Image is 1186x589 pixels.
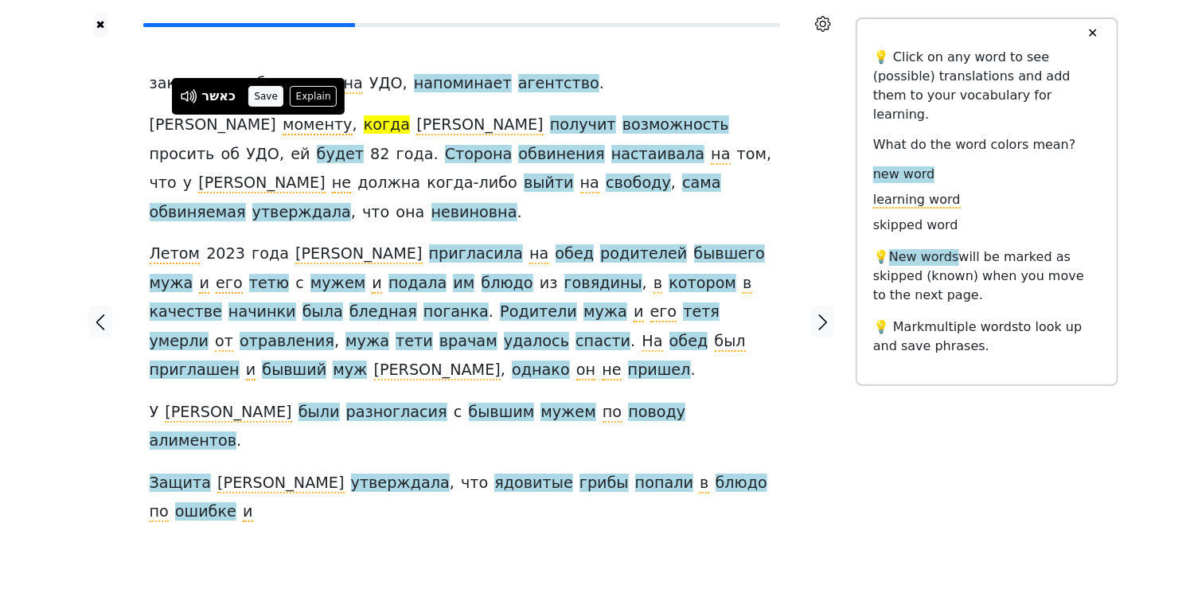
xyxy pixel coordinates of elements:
span: пригласила [429,244,523,264]
span: УДО [369,74,403,94]
span: что [150,174,177,193]
span: удалось [504,332,569,352]
span: агентство [518,74,599,94]
span: [PERSON_NAME] [150,115,276,135]
span: качестве [150,302,222,322]
span: обед [556,244,595,264]
span: в [743,274,751,294]
span: . [517,203,522,223]
span: [PERSON_NAME] [416,115,543,135]
span: . [630,332,635,352]
span: и [634,302,643,322]
span: не [332,174,351,193]
span: были [298,403,340,423]
span: skipped word [873,217,958,234]
span: на [529,244,548,264]
span: утверждала [351,474,450,493]
span: . [489,302,494,322]
span: должна [357,174,420,193]
span: спасти [575,332,630,352]
span: утверждала [252,203,351,223]
span: года [396,145,434,165]
span: [PERSON_NAME] [295,244,422,264]
span: тетя [683,302,720,322]
span: пришел [628,361,691,380]
span: , [403,74,408,94]
span: new word [873,166,934,183]
div: כאשר [202,87,236,106]
span: поводу [628,403,685,423]
button: ✖ [94,13,107,37]
span: поганка [423,302,489,322]
span: что [362,203,389,223]
span: выйти [524,174,574,193]
span: ядовитые [494,474,572,493]
span: была [302,302,343,322]
span: просить [150,145,215,165]
span: алиментов [150,431,237,451]
span: Защита [150,474,212,493]
span: мужа [583,302,627,322]
span: бывшим [469,403,535,423]
span: что [461,474,488,493]
span: [PERSON_NAME] [374,361,501,380]
span: приглашен [150,361,240,380]
span: . [236,431,241,451]
span: , [767,145,771,165]
span: подала [388,274,447,294]
span: . [691,361,696,380]
span: из [540,274,558,294]
span: обвиняемая [150,203,246,223]
span: New words [889,249,959,266]
span: . [599,74,604,94]
span: , [642,274,647,294]
span: заключению [150,74,250,94]
span: в [700,474,708,493]
span: в [653,274,662,294]
span: однако [512,361,570,380]
span: будет [317,145,364,165]
span: моменту [283,115,353,135]
span: learning word [873,192,961,209]
span: разногласия [346,403,447,423]
span: без [256,74,283,94]
span: невиновна [431,203,517,223]
span: , [501,361,505,380]
span: начинки [228,302,296,322]
span: года [252,244,289,264]
span: на [344,74,363,94]
span: , [351,203,356,223]
p: 💡 Click on any word to see (possible) translations and add them to your vocabulary for learning. [873,48,1101,124]
span: [PERSON_NAME] [198,174,325,193]
span: [PERSON_NAME] [165,403,291,423]
span: он [576,361,595,380]
span: получит [550,115,616,135]
span: когда-либо [427,174,517,193]
span: бывший [262,361,326,380]
span: от [215,332,233,352]
span: Сторона [445,145,513,165]
span: мужем [310,274,365,294]
span: не [602,361,621,380]
span: его [216,274,243,294]
span: бледная [349,302,417,322]
button: ✕ [1078,19,1107,48]
span: 82 [370,145,389,165]
span: его [650,302,677,322]
span: мужа [345,332,389,352]
span: отравления [240,332,334,352]
span: сама [682,174,721,193]
span: умерли [150,332,209,352]
button: Explain [290,86,337,107]
span: У [150,403,159,421]
span: права [290,74,337,94]
span: multiple words [925,319,1019,334]
span: , [334,332,339,352]
span: она [396,203,424,221]
span: с [295,274,304,294]
span: 2023 [206,244,245,264]
span: , [671,174,676,193]
span: [PERSON_NAME] [217,474,344,493]
span: по [150,502,169,522]
span: , [450,474,455,493]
